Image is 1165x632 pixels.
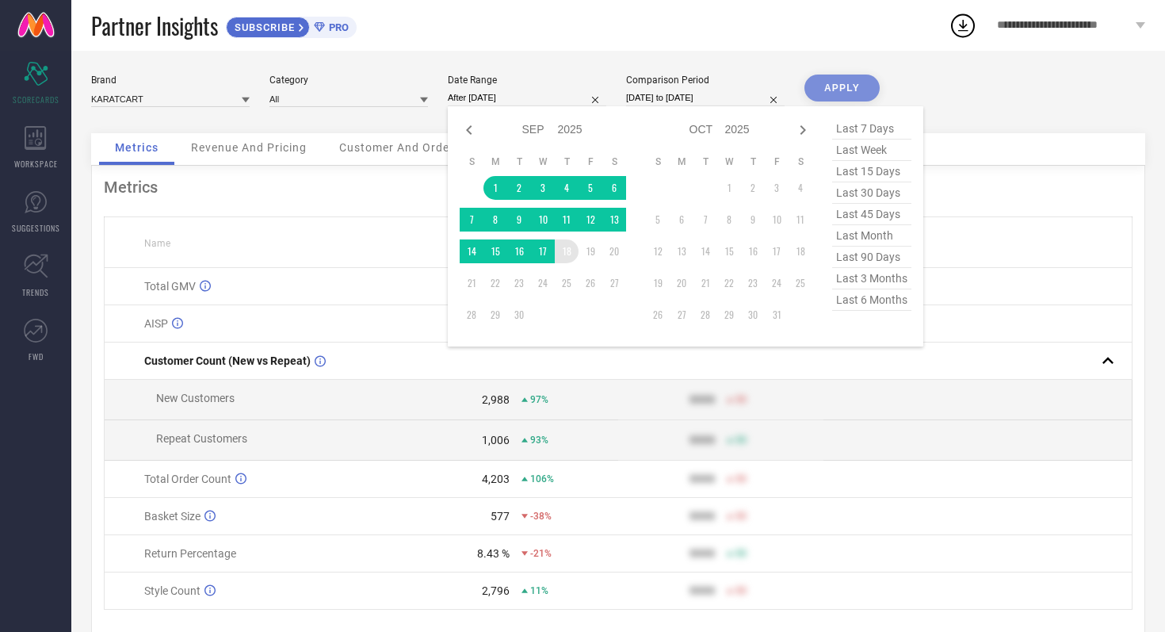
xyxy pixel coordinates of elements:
[579,239,602,263] td: Fri Sep 19 2025
[531,208,555,232] td: Wed Sep 10 2025
[765,176,789,200] td: Fri Oct 03 2025
[144,510,201,523] span: Basket Size
[646,239,670,263] td: Sun Oct 12 2025
[717,271,741,295] td: Wed Oct 22 2025
[741,208,765,232] td: Thu Oct 09 2025
[602,176,626,200] td: Sat Sep 06 2025
[460,271,483,295] td: Sun Sep 21 2025
[717,176,741,200] td: Wed Oct 01 2025
[530,435,548,446] span: 93%
[832,182,911,204] span: last 30 days
[530,511,552,522] span: -38%
[530,585,548,596] span: 11%
[531,271,555,295] td: Wed Sep 24 2025
[579,176,602,200] td: Fri Sep 05 2025
[448,75,606,86] div: Date Range
[460,239,483,263] td: Sun Sep 14 2025
[693,155,717,168] th: Tuesday
[531,239,555,263] td: Wed Sep 17 2025
[482,434,510,446] div: 1,006
[482,584,510,597] div: 2,796
[144,280,196,293] span: Total GMV
[477,547,510,560] div: 8.43 %
[832,140,911,161] span: last week
[735,511,747,522] span: 50
[460,121,479,140] div: Previous month
[689,547,715,560] div: 9999
[670,239,693,263] td: Mon Oct 13 2025
[735,548,747,559] span: 50
[555,176,579,200] td: Thu Sep 04 2025
[115,141,159,154] span: Metrics
[531,155,555,168] th: Wednesday
[670,303,693,327] td: Mon Oct 27 2025
[646,155,670,168] th: Sunday
[325,21,349,33] span: PRO
[832,118,911,140] span: last 7 days
[531,176,555,200] td: Wed Sep 03 2025
[483,239,507,263] td: Mon Sep 15 2025
[789,155,812,168] th: Saturday
[91,10,218,42] span: Partner Insights
[717,239,741,263] td: Wed Oct 15 2025
[832,268,911,289] span: last 3 months
[670,155,693,168] th: Monday
[144,473,231,485] span: Total Order Count
[491,510,510,523] div: 577
[717,208,741,232] td: Wed Oct 08 2025
[689,393,715,406] div: 9999
[156,392,235,404] span: New Customers
[717,155,741,168] th: Wednesday
[765,239,789,263] td: Fri Oct 17 2025
[269,75,428,86] div: Category
[646,208,670,232] td: Sun Oct 05 2025
[670,271,693,295] td: Mon Oct 20 2025
[144,238,170,249] span: Name
[483,176,507,200] td: Mon Sep 01 2025
[735,473,747,485] span: 50
[555,208,579,232] td: Thu Sep 11 2025
[507,176,531,200] td: Tue Sep 02 2025
[507,208,531,232] td: Tue Sep 09 2025
[227,21,299,33] span: SUBSCRIBE
[693,303,717,327] td: Tue Oct 28 2025
[717,303,741,327] td: Wed Oct 29 2025
[693,208,717,232] td: Tue Oct 07 2025
[626,75,785,86] div: Comparison Period
[339,141,460,154] span: Customer And Orders
[789,271,812,295] td: Sat Oct 25 2025
[741,176,765,200] td: Thu Oct 02 2025
[793,121,812,140] div: Next month
[482,393,510,406] div: 2,988
[579,208,602,232] td: Fri Sep 12 2025
[482,473,510,485] div: 4,203
[765,303,789,327] td: Fri Oct 31 2025
[670,208,693,232] td: Mon Oct 06 2025
[555,155,579,168] th: Thursday
[555,239,579,263] td: Thu Sep 18 2025
[460,155,483,168] th: Sunday
[507,271,531,295] td: Tue Sep 23 2025
[191,141,307,154] span: Revenue And Pricing
[689,473,715,485] div: 9999
[789,208,812,232] td: Sat Oct 11 2025
[689,510,715,523] div: 9999
[765,271,789,295] td: Fri Oct 24 2025
[689,584,715,597] div: 9999
[448,90,606,106] input: Select date range
[12,222,60,234] span: SUGGESTIONS
[741,303,765,327] td: Thu Oct 30 2025
[483,271,507,295] td: Mon Sep 22 2025
[602,155,626,168] th: Saturday
[646,271,670,295] td: Sun Oct 19 2025
[460,208,483,232] td: Sun Sep 07 2025
[832,225,911,247] span: last month
[693,271,717,295] td: Tue Oct 21 2025
[693,239,717,263] td: Tue Oct 14 2025
[156,432,247,445] span: Repeat Customers
[735,435,747,446] span: 50
[765,208,789,232] td: Fri Oct 10 2025
[144,584,201,597] span: Style Count
[507,155,531,168] th: Tuesday
[735,585,747,596] span: 50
